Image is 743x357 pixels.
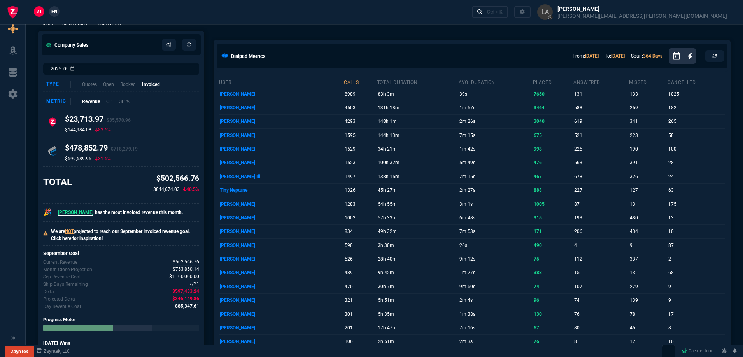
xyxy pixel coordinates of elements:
p: 13 [630,267,666,278]
p: 74 [574,295,627,306]
p: 834 [345,226,375,237]
h3: TOTAL [43,176,72,188]
p: 100h 32m [378,157,457,168]
p: 321 [345,295,375,306]
p: 9 [630,240,666,251]
p: [PERSON_NAME] [220,226,342,237]
th: cancelled [667,76,725,87]
p: 9h 42m [378,267,457,278]
p: [PERSON_NAME] [220,281,342,292]
p: [PERSON_NAME] [220,130,342,141]
span: NOT [65,229,74,234]
p: 75 [534,254,572,264]
p: 7m 53s [459,226,531,237]
span: $35,570.96 [107,117,131,123]
p: 76 [534,336,572,347]
p: 100 [668,143,724,154]
p: 24 [668,171,724,182]
p: 193 [574,212,627,223]
p: spec.value [168,303,200,310]
p: 888 [534,185,572,196]
p: 144h 13m [378,130,457,141]
p: 1497 [345,171,375,182]
p: [PERSON_NAME] [220,309,342,320]
p: 28 [668,157,724,168]
p: GP % [119,98,130,105]
p: 107 [574,281,627,292]
p: 480 [630,212,666,223]
p: 7650 [534,89,572,100]
p: 326 [630,171,666,182]
h6: [DATE] Wins [43,340,199,346]
p: 10 [668,336,724,347]
p: 106 [345,336,375,347]
p: 63 [668,185,724,196]
span: Delta divided by the remaining ship days. [175,303,199,310]
p: 10 [668,226,724,237]
span: Company Revenue Goal for Sep. [169,273,199,280]
p: 9m 12s [459,254,531,264]
span: FN [51,8,57,15]
p: $502,566.76 [153,173,199,184]
p: 148h 1m [378,116,457,127]
p: To: [605,52,625,59]
p: [PERSON_NAME] [220,199,342,210]
p: 8 [668,322,724,333]
p: [PERSON_NAME] [220,322,342,333]
p: 31.6% [95,156,111,162]
th: avg. duration [458,76,532,87]
p: We are projected to reach our September invoiced revenue goal. Click here for inspiration! [51,228,199,242]
p: 1m 38s [459,309,531,320]
p: [PERSON_NAME] [220,254,342,264]
p: 337 [630,254,666,264]
th: answered [573,76,629,87]
p: [PERSON_NAME] [220,336,342,347]
p: 54h 55m [378,199,457,210]
p: [PERSON_NAME] [220,212,342,223]
p: 2m 27s [459,185,531,196]
span: Out of 21 ship days in Sep - there are 7 remaining. [189,280,199,288]
p: 206 [574,226,627,237]
p: 7m 16s [459,322,531,333]
p: 1025 [668,89,724,100]
p: 5m 49s [459,157,531,168]
p: 2m 26s [459,116,531,127]
p: 526 [345,254,375,264]
p: [PERSON_NAME] Iii [220,171,342,182]
span: The difference between the current month's Revenue goal and projected month-end. [172,295,199,303]
p: 5h 35m [378,309,457,320]
th: user [219,76,343,87]
p: 1595 [345,130,375,141]
p: 68 [668,267,724,278]
p: [PERSON_NAME] [220,116,342,127]
button: Open calendar [672,51,687,62]
p: $699,689.95 [65,156,91,162]
p: 2m 4s [459,295,531,306]
p: 1m 57s [459,102,531,113]
h6: September Goal [43,250,199,257]
p: 127 [630,185,666,196]
a: msbcCompanyName [34,348,72,355]
p: 563 [574,157,627,168]
p: [PERSON_NAME] [220,102,342,113]
p: 9m 60s [459,281,531,292]
p: 1002 [345,212,375,223]
div: Type [46,81,71,88]
a: [DATE] [585,53,599,59]
p: Quotes [82,81,97,88]
p: 1283 [345,199,375,210]
p: 1m 27s [459,267,531,278]
p: 521 [574,130,627,141]
p: 279 [630,281,666,292]
p: 4 [574,240,627,251]
p: 133 [630,89,666,100]
p: spec.value [165,288,200,295]
p: spec.value [165,295,200,303]
p: [PERSON_NAME] [220,240,342,251]
p: 15 [574,267,627,278]
p: 131 [574,89,627,100]
div: Ctrl + K [487,9,503,15]
span: Revenue for Sep. [173,258,199,266]
p: 13 [630,199,666,210]
p: 🎉 [43,207,52,218]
